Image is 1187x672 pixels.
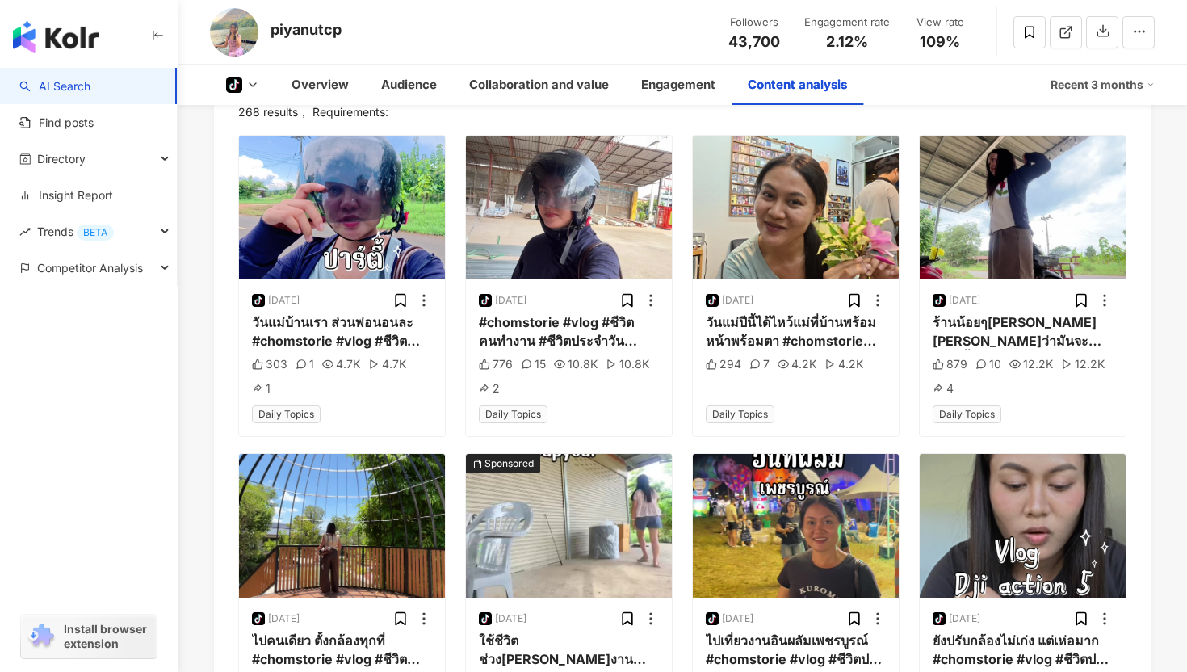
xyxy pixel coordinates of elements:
img: post-image [239,136,445,279]
div: post-imageSponsored [466,454,672,598]
div: [DATE] [268,294,300,308]
div: 7 [749,356,770,372]
div: วันแม่ปีนี้ได้ไหว้แม่ที่บ้านพร้อมหน้าพร้อมตา #chomstorie #vlog #ชีวิตคนทํางาน #ชีวิตประจําวัน #ฟี... [706,313,886,350]
div: BETA [77,225,114,241]
span: Trends [37,213,114,250]
div: 12.2K [1009,356,1053,372]
div: 1 [252,380,271,397]
div: วันแม่บ้านเรา ส่วนพ่อนอนละ #chomstorie #vlog #ชีวิตคนทํางาน #ชีวิตประจําวัน #ฟีดดดシ [252,313,432,350]
img: chrome extension [26,624,57,649]
div: piyanutcp [271,19,342,40]
div: [DATE] [949,294,980,308]
div: Collaboration and value [469,75,609,94]
div: ใช้ชีวิตช่วง[PERSON_NAME]งานประจำ #chomstorie #vlog ##[PERSON_NAME]ชั่นแตงโม#จุฬาเฮิร์บ #BangOn #... [479,632,659,668]
span: Competitor Analysis [37,250,143,286]
img: post-image [239,454,445,598]
span: 2.12% [826,34,868,50]
a: Insight Report [19,187,113,204]
div: [DATE] [495,612,526,626]
div: ร้านน้อยๆ[PERSON_NAME][PERSON_NAME]ว่ามันจะใหญ่ขึ้น✌️💪 #chomstorie #vlog #ชีวิตคนทํางาน #ชีวิตประ... [933,313,1113,350]
img: KOL Avatar [210,8,258,57]
div: ยังปรับกล้องไม่เก่ง แต่เห่อมาก #chomstorie #vlog #ชีวิตประจําวัน #ชีวิตคนทํางาน #tiktok[PERSON_NA... [933,632,1113,668]
a: searchAI Search [19,78,90,94]
div: 4.7K [322,356,360,372]
div: [DATE] [722,294,753,308]
div: Overview [292,75,349,94]
div: Audience [381,75,437,94]
div: ไปเที่ยวงานอินผลัมเพชรบูรณ์ #chomstorie #vlog #ชีวิตประจําวัน #ชีวิตคนทํางาน #tiktok[PERSON_NAME]... [706,632,886,668]
img: post-image [693,136,899,279]
div: [DATE] [268,612,300,626]
div: [DATE] [495,294,526,308]
div: 879 [933,356,967,372]
a: chrome extensionInstall browser extension [21,615,157,658]
div: ไปคนเดียว ตั้งกล้องทุกที่ #chomstorie #vlog #ชีวิตคนทํางาน #ชีวิตประจําวัน #tiktok[PERSON_NAME]เต... [252,632,432,668]
div: 4 [933,380,954,397]
div: 12.2K [1061,356,1105,372]
div: Content analysis [748,75,847,94]
a: Find posts [19,115,94,131]
span: Install browser extension [64,622,152,651]
img: post-image [693,454,899,598]
div: Engagement rate [804,15,890,31]
img: post-image [466,454,672,598]
div: #chomstorie #vlog #ชีวิตคนทํางาน #ชีวิตประจําวัน #ฟีดดดシ [479,313,659,350]
img: post-image [920,454,1126,598]
div: 4.2K [778,356,816,372]
span: 109% [920,34,960,50]
div: Engagement [641,75,715,94]
div: 294 [706,356,741,372]
img: post-image [920,136,1126,279]
img: logo [13,21,99,53]
span: Daily Topics [252,405,321,423]
div: 4.7K [368,356,406,372]
span: Daily Topics [933,405,1001,423]
div: 15 [521,356,546,372]
div: 303 [252,356,287,372]
div: [DATE] [722,612,753,626]
span: Daily Topics [479,405,547,423]
div: 776 [479,356,513,372]
div: Followers [724,15,785,31]
img: post-image [466,136,672,279]
div: [DATE] [949,612,980,626]
div: 268 results ， Requirements: [238,106,1126,119]
div: Recent 3 months [1051,72,1155,98]
div: 2 [479,380,500,397]
span: 43,700 [728,33,780,50]
span: Directory [37,141,86,177]
div: View rate [909,15,971,31]
div: Sponsored [484,456,534,472]
div: 4.2K [824,356,863,372]
span: Daily Topics [706,405,774,423]
div: 10 [975,356,1001,372]
div: 1 [296,356,314,372]
div: 10.8K [606,356,649,372]
div: 10.8K [554,356,598,372]
span: rise [19,226,31,237]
